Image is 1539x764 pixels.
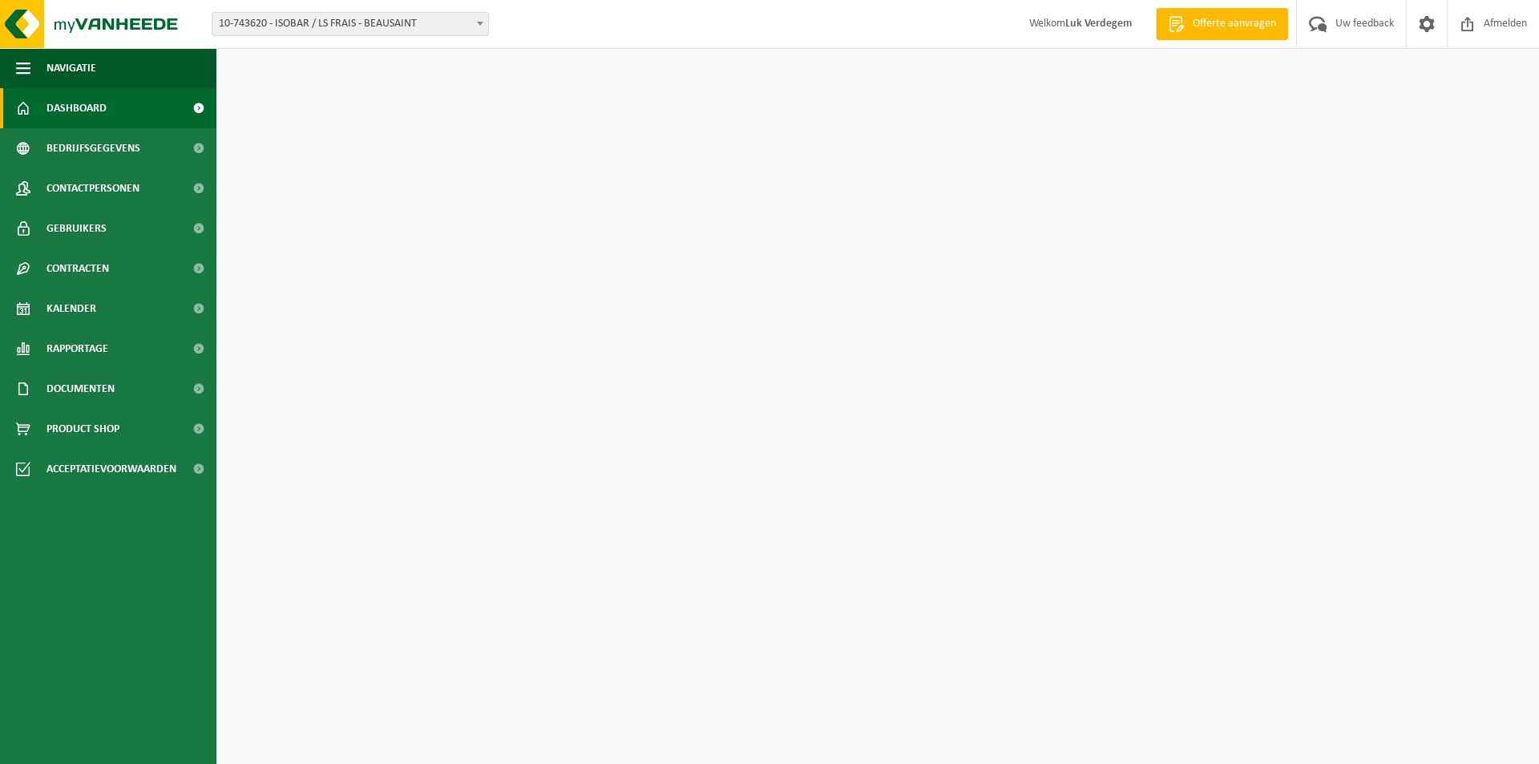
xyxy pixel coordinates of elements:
[46,168,139,208] span: Contactpersonen
[1156,8,1288,40] a: Offerte aanvragen
[46,409,119,449] span: Product Shop
[46,449,176,489] span: Acceptatievoorwaarden
[1065,18,1132,30] strong: Luk Verdegem
[212,13,488,35] span: 10-743620 - ISOBAR / LS FRAIS - BEAUSAINT
[46,128,140,168] span: Bedrijfsgegevens
[1189,16,1280,32] span: Offerte aanvragen
[46,88,107,128] span: Dashboard
[46,329,108,369] span: Rapportage
[46,289,96,329] span: Kalender
[46,249,109,289] span: Contracten
[46,369,115,409] span: Documenten
[46,48,96,88] span: Navigatie
[212,12,489,36] span: 10-743620 - ISOBAR / LS FRAIS - BEAUSAINT
[46,208,107,249] span: Gebruikers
